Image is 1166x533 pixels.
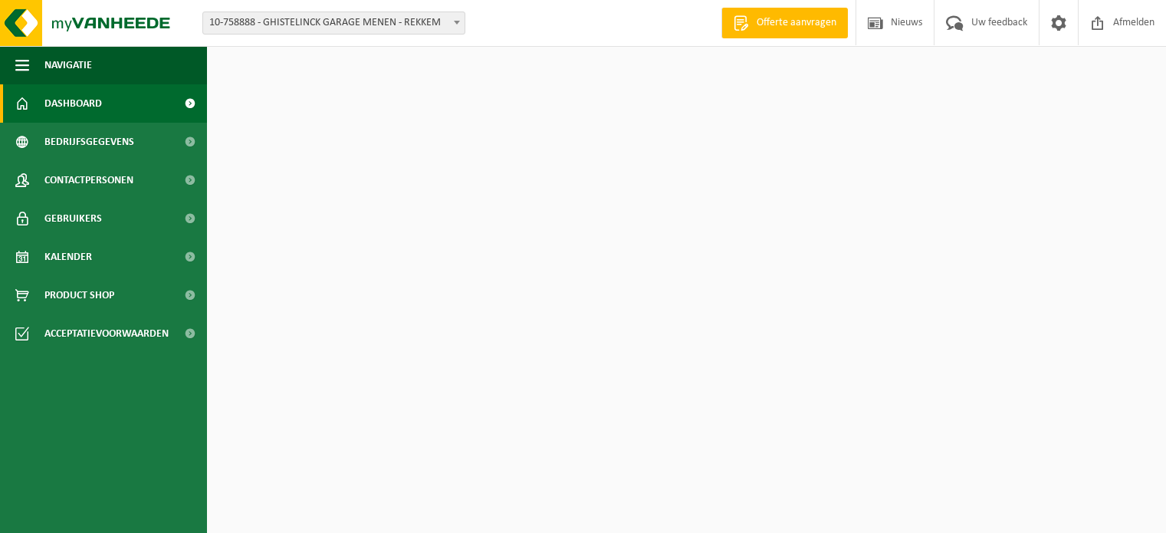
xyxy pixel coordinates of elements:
[44,314,169,353] span: Acceptatievoorwaarden
[202,12,465,35] span: 10-758888 - GHISTELINCK GARAGE MENEN - REKKEM
[44,123,134,161] span: Bedrijfsgegevens
[203,12,465,34] span: 10-758888 - GHISTELINCK GARAGE MENEN - REKKEM
[44,276,114,314] span: Product Shop
[44,161,133,199] span: Contactpersonen
[44,46,92,84] span: Navigatie
[44,199,102,238] span: Gebruikers
[44,84,102,123] span: Dashboard
[44,238,92,276] span: Kalender
[753,15,840,31] span: Offerte aanvragen
[721,8,848,38] a: Offerte aanvragen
